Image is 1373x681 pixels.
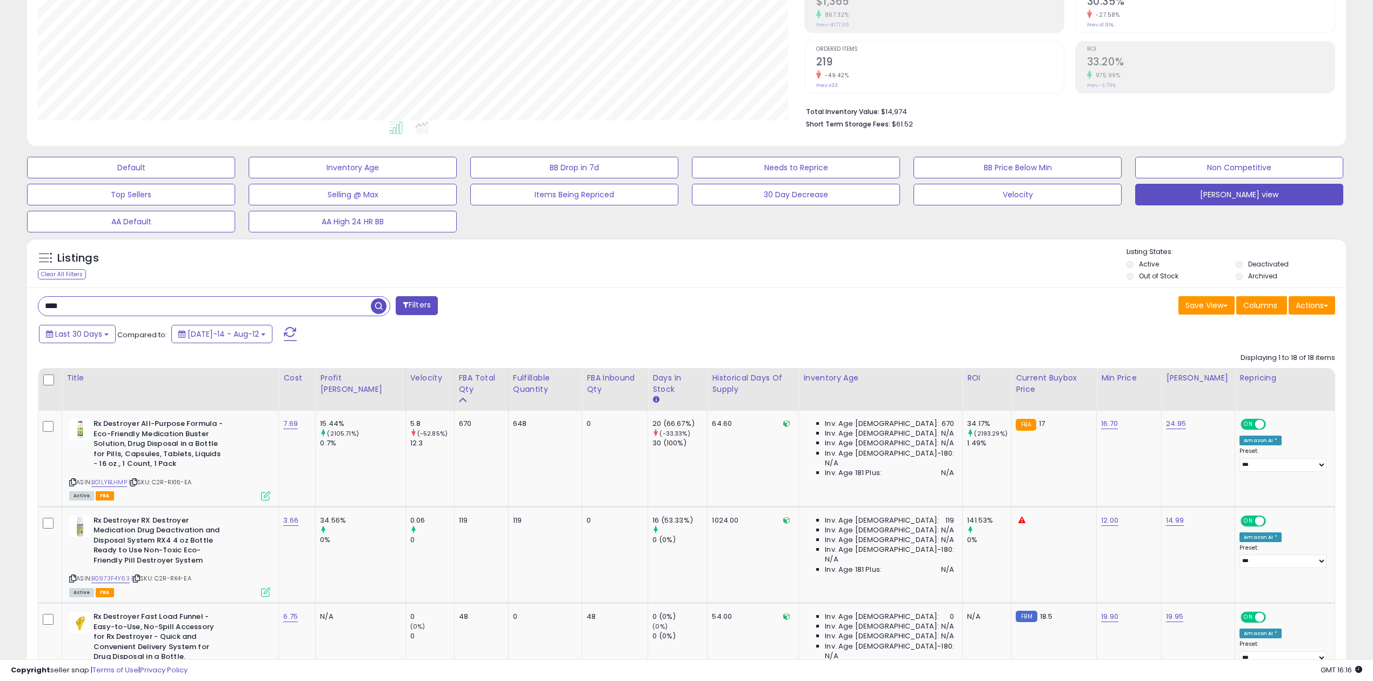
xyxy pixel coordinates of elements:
div: Historical Days Of Supply [712,372,794,395]
span: Inv. Age [DEMOGRAPHIC_DATA]: [825,419,939,429]
img: 21CQEcqfxOL._SL40_.jpg [69,612,91,633]
button: Top Sellers [27,184,235,205]
span: Ordered Items [816,46,1064,52]
a: 3.66 [283,515,298,526]
button: 30 Day Decrease [692,184,900,205]
div: 0% [967,535,1011,545]
div: 0 (0%) [652,612,707,622]
span: FBA [96,491,114,500]
a: B01LYBLHMP [91,478,127,487]
h2: 33.20% [1087,56,1335,70]
div: 0 [410,631,454,641]
div: ASIN: [69,516,270,596]
button: Velocity [914,184,1122,205]
div: ROI [967,372,1007,384]
span: All listings currently available for purchase on Amazon [69,588,94,597]
div: Profit [PERSON_NAME] [320,372,401,395]
small: 975.99% [1092,71,1121,79]
div: N/A [967,612,1003,622]
div: 0 (0%) [652,535,707,545]
button: Filters [396,296,438,315]
span: ROI [1087,46,1335,52]
img: 31jRXYXonlL._SL40_.jpg [69,419,91,440]
div: 0.7% [320,438,405,448]
small: Prev: 41.91% [1087,22,1114,28]
div: 648 [513,419,574,429]
div: Preset: [1239,448,1327,472]
small: -49.42% [821,71,849,79]
div: 54.00 [712,612,790,622]
div: 1.49% [967,438,1011,448]
span: N/A [941,535,954,545]
small: FBM [1016,611,1037,622]
span: Inv. Age [DEMOGRAPHIC_DATA]: [825,622,939,631]
a: 16.70 [1101,418,1118,429]
div: Amazon AI * [1239,532,1282,542]
button: AA Default [27,211,235,232]
label: Archived [1248,271,1277,281]
div: Displaying 1 to 18 of 18 items [1241,353,1335,363]
img: 31COezvO89S._SL40_.jpg [69,516,91,537]
div: Clear All Filters [38,269,86,279]
a: 14.99 [1166,515,1184,526]
div: 15.44% [320,419,405,429]
b: Rx Destroyer RX Destroyer Medication Drug Deactivation and Disposal System RX4 4 oz Bottle Ready ... [94,516,225,569]
span: Inv. Age [DEMOGRAPHIC_DATA]: [825,631,939,641]
strong: Copyright [11,665,50,675]
div: 119 [513,516,574,525]
span: Inv. Age 181 Plus: [825,565,882,575]
span: $61.52 [892,119,913,129]
span: Inv. Age [DEMOGRAPHIC_DATA]: [825,429,939,438]
div: ASIN: [69,419,270,499]
span: Inv. Age [DEMOGRAPHIC_DATA]: [825,535,939,545]
span: N/A [941,438,954,448]
label: Active [1139,259,1159,269]
div: Amazon AI * [1239,436,1282,445]
span: N/A [941,429,954,438]
button: [DATE]-14 - Aug-12 [171,325,272,343]
span: Inv. Age [DEMOGRAPHIC_DATA]-180: [825,449,954,458]
div: 0 [513,612,574,622]
small: (-52.85%) [417,429,448,438]
div: 30 (100%) [652,438,707,448]
span: OFF [1264,516,1282,525]
div: 5.8 [410,419,454,429]
div: 670 [459,419,500,429]
button: [PERSON_NAME] view [1135,184,1343,205]
span: Compared to: [117,330,167,340]
div: 0.06 [410,516,454,525]
div: FBA Total Qty [459,372,504,395]
a: 19.90 [1101,611,1118,622]
button: Last 30 Days [39,325,116,343]
div: Title [66,372,274,384]
button: Save View [1178,296,1235,315]
div: 20 (66.67%) [652,419,707,429]
small: -27.58% [1092,11,1120,19]
label: Out of Stock [1139,271,1178,281]
div: Amazon AI * [1239,629,1282,638]
small: (2193.29%) [974,429,1008,438]
b: Short Term Storage Fees: [806,119,890,129]
div: 64.60 [712,419,790,429]
a: 12.00 [1101,515,1118,526]
span: N/A [941,525,954,535]
span: Inv. Age [DEMOGRAPHIC_DATA]: [825,438,939,448]
span: N/A [941,565,954,575]
div: Fulfillable Quantity [513,372,578,395]
div: seller snap | | [11,665,188,676]
span: 2025-09-12 16:16 GMT [1321,665,1362,675]
button: Non Competitive [1135,157,1343,178]
span: All listings currently available for purchase on Amazon [69,491,94,500]
span: Inv. Age [DEMOGRAPHIC_DATA]: [825,516,939,525]
a: 19.95 [1166,611,1183,622]
div: 0 [586,419,639,429]
div: 48 [586,612,639,622]
button: Default [27,157,235,178]
h2: 219 [816,56,1064,70]
b: Rx Destroyer All-Purpose Formula - Eco-Friendly Medication Buster Solution, Drug Disposal in a Bo... [94,419,225,472]
span: N/A [941,468,954,478]
a: 7.69 [283,418,298,429]
div: Repricing [1239,372,1330,384]
a: B0973F4Y63 [91,574,130,583]
div: Preset: [1239,544,1327,569]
